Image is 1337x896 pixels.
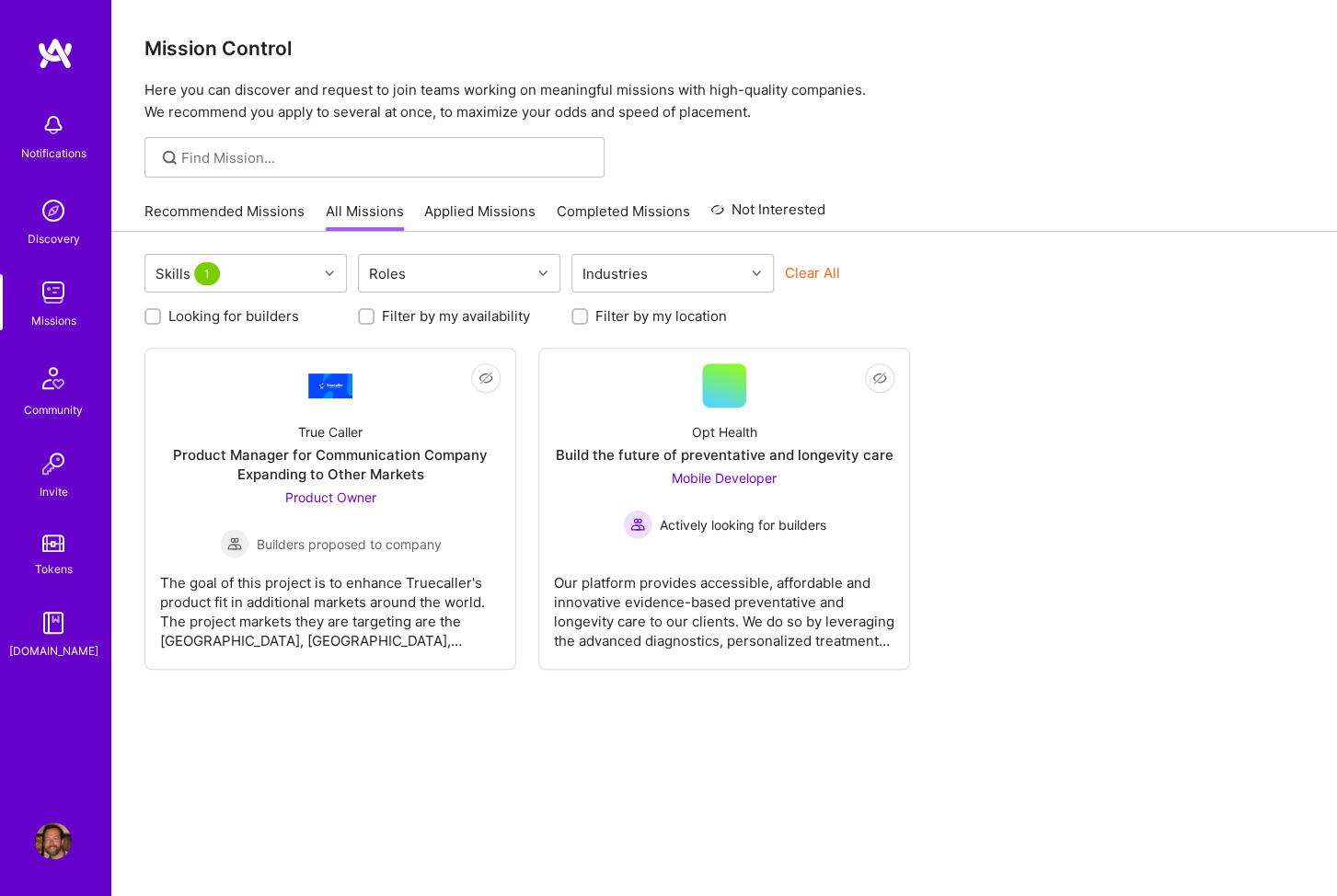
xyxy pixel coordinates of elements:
[424,201,536,232] a: Applied Missions
[24,400,83,419] div: Community
[31,311,76,330] div: Missions
[181,148,591,167] input: Find Mission...
[35,107,72,144] img: bell
[285,489,376,505] span: Product Owner
[557,201,690,232] a: Completed Missions
[554,558,894,650] div: Our platform provides accessible, affordable and innovative evidence-based preventative and longe...
[298,422,363,442] div: True Caller
[21,144,86,163] div: Notifications
[382,306,530,326] label: Filter by my availability
[35,445,72,482] img: Invite
[623,510,652,539] img: Actively looking for builders
[160,558,501,650] div: The goal of this project is to enhance Truecaller's product fit in additional markets around the ...
[478,371,493,385] i: icon EyeClosed
[35,604,72,641] img: guide book
[168,306,299,326] label: Looking for builders
[710,199,825,232] a: Not Interested
[37,37,74,70] img: logo
[872,371,887,385] i: icon EyeClosed
[364,260,410,287] div: Roles
[159,147,180,168] i: icon SearchGrey
[35,822,72,859] img: User Avatar
[40,482,68,501] div: Invite
[326,201,404,232] a: All Missions
[144,79,1304,123] p: Here you can discover and request to join teams working on meaningful missions with high-quality ...
[538,269,547,278] i: icon Chevron
[556,445,893,465] div: Build the future of preventative and longevity care
[31,356,75,400] img: Community
[160,363,501,654] a: Company LogoTrue CallerProduct Manager for Communication Company Expanding to Other MarketsProduc...
[692,422,757,442] div: Opt Health
[9,641,98,661] div: [DOMAIN_NAME]
[578,260,652,287] div: Industries
[144,37,1304,60] h3: Mission Control
[785,263,840,282] button: Clear All
[35,274,72,311] img: teamwork
[554,363,894,654] a: Opt HealthBuild the future of preventative and longevity careMobile Developer Actively looking fo...
[42,534,64,552] img: tokens
[752,269,761,278] i: icon Chevron
[220,529,249,558] img: Builders proposed to company
[151,260,228,287] div: Skills
[28,229,80,248] div: Discovery
[35,559,73,579] div: Tokens
[325,269,334,278] i: icon Chevron
[194,262,220,285] span: 1
[308,373,352,398] img: Company Logo
[672,470,777,486] span: Mobile Developer
[144,201,305,232] a: Recommended Missions
[257,534,442,554] span: Builders proposed to company
[660,515,826,534] span: Actively looking for builders
[30,822,76,859] a: User Avatar
[160,445,501,484] div: Product Manager for Communication Company Expanding to Other Markets
[35,192,72,229] img: discovery
[595,306,727,326] label: Filter by my location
